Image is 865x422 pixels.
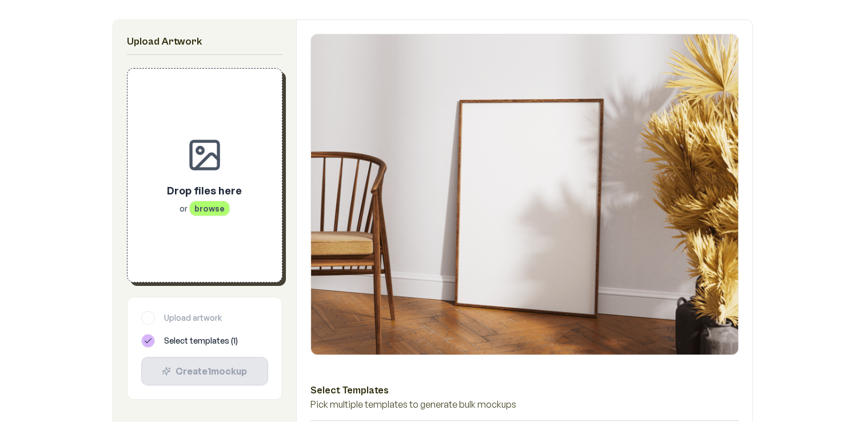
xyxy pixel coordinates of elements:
[167,203,242,214] p: or
[167,182,242,198] p: Drop files here
[189,201,230,216] span: browse
[164,335,238,347] span: Select templates ( 1 )
[164,312,222,324] span: Upload artwork
[141,357,268,385] button: Create1mockup
[127,34,282,50] h2: Upload Artwork
[311,34,738,355] img: Framed Poster
[151,364,258,378] div: Create 1 mockup
[310,397,739,411] p: Pick multiple templates to generate bulk mockups
[310,383,739,397] h3: Select Templates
